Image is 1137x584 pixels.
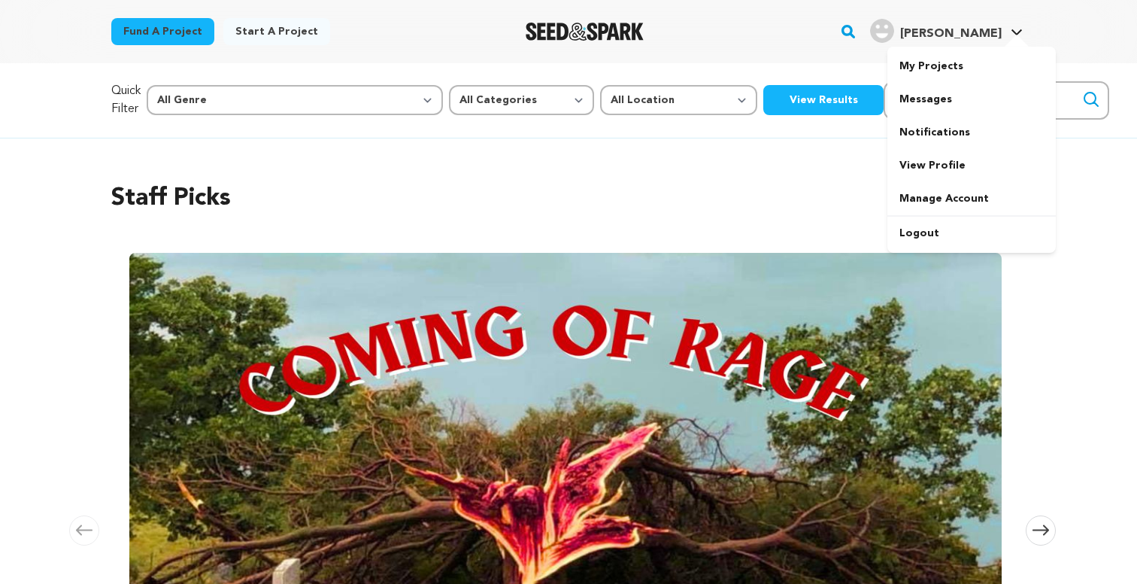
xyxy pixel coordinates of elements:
input: Search for a specific project [884,81,1109,120]
a: Messages [887,83,1056,116]
a: Smith E.'s Profile [867,16,1026,43]
a: Logout [887,217,1056,250]
img: user.png [870,19,894,43]
a: Seed&Spark Homepage [526,23,644,41]
button: View Results [763,85,884,115]
a: My Projects [887,50,1056,83]
a: Start a project [223,18,330,45]
span: [PERSON_NAME] [900,28,1002,40]
a: Manage Account [887,182,1056,215]
img: Seed&Spark Logo Dark Mode [526,23,644,41]
a: Fund a project [111,18,214,45]
a: View Profile [887,149,1056,182]
span: Smith E.'s Profile [867,16,1026,47]
a: Notifications [887,116,1056,149]
div: Smith E.'s Profile [870,19,1002,43]
p: Quick Filter [111,82,141,118]
h2: Staff Picks [111,181,1026,217]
